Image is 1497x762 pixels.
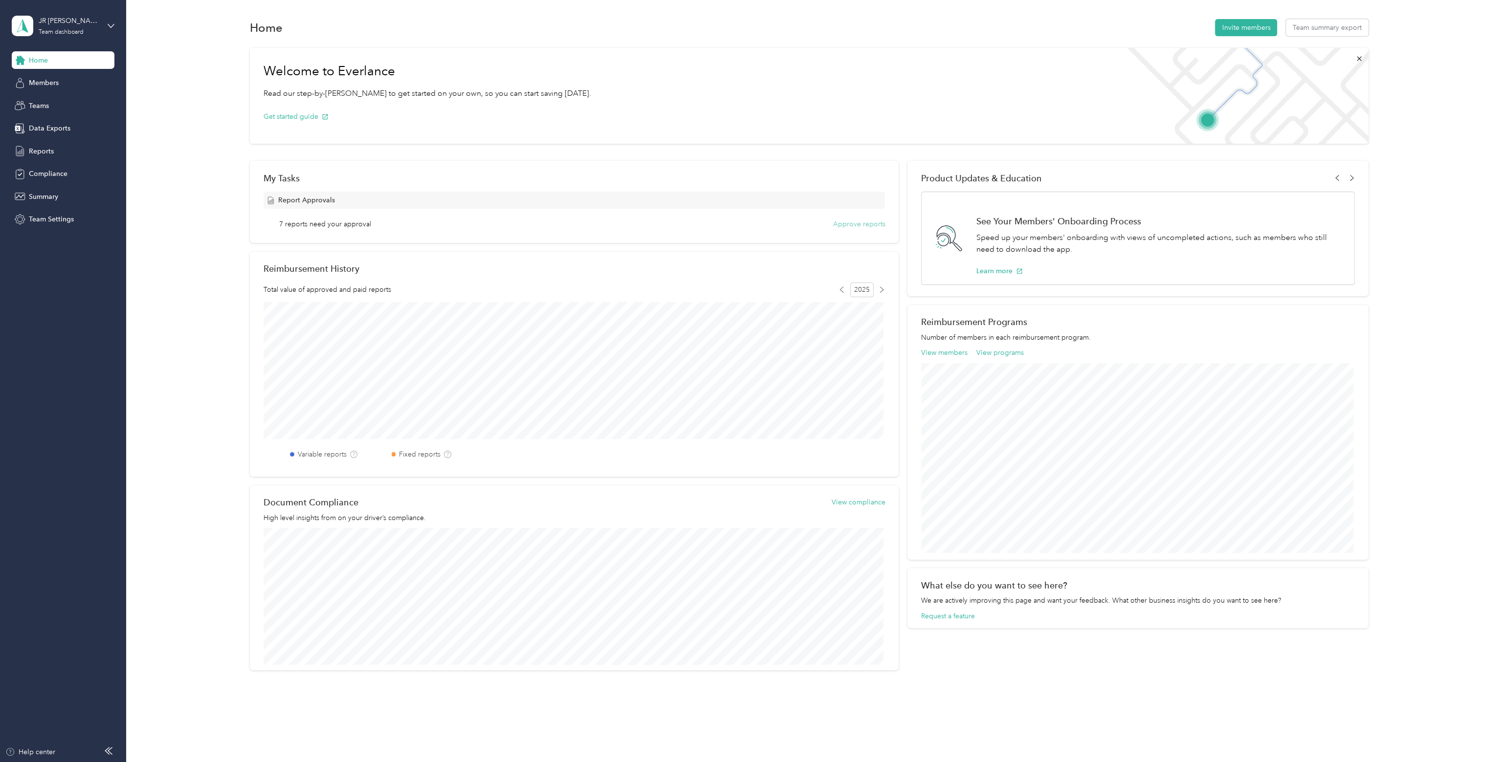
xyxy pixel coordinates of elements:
iframe: Everlance-gr Chat Button Frame [1442,707,1497,762]
span: Home [29,55,48,65]
button: Learn more [976,266,1023,276]
button: View programs [976,348,1023,358]
p: Read our step-by-[PERSON_NAME] to get started on your own, so you can start saving [DATE]. [264,87,591,100]
span: Teams [29,101,49,111]
h1: Welcome to Everlance [264,64,591,79]
span: Members [29,78,59,88]
span: Reports [29,146,54,156]
div: What else do you want to see here? [921,580,1355,590]
p: High level insights from on your driver’s compliance. [264,513,885,523]
span: Total value of approved and paid reports [264,284,391,295]
label: Variable reports [298,449,347,459]
button: View members [921,348,968,358]
h1: See Your Members' Onboarding Process [976,216,1344,226]
button: View compliance [831,497,885,507]
h2: Reimbursement Programs [921,317,1355,327]
button: Approve reports [833,219,885,229]
p: Number of members in each reimbursement program. [921,332,1355,343]
h2: Reimbursement History [264,263,359,274]
button: Request a feature [921,611,975,621]
span: Compliance [29,169,67,179]
h2: Document Compliance [264,497,358,507]
div: My Tasks [264,173,885,183]
p: Speed up your members' onboarding with views of uncompleted actions, such as members who still ne... [976,232,1344,256]
img: Welcome to everlance [1117,48,1368,144]
span: 2025 [850,283,874,297]
span: Summary [29,192,58,202]
button: Team summary export [1286,19,1368,36]
h1: Home [250,22,283,33]
div: Team dashboard [39,29,84,35]
span: Report Approvals [278,195,335,205]
button: Help center [5,747,55,757]
div: JR [PERSON_NAME]'s Team [39,16,100,26]
label: Fixed reports [399,449,440,459]
span: Team Settings [29,214,74,224]
button: Invite members [1215,19,1277,36]
button: Get started guide [264,111,329,122]
div: We are actively improving this page and want your feedback. What other business insights do you w... [921,595,1355,606]
span: 7 reports need your approval [279,219,371,229]
span: Product Updates & Education [921,173,1042,183]
span: Data Exports [29,123,70,133]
